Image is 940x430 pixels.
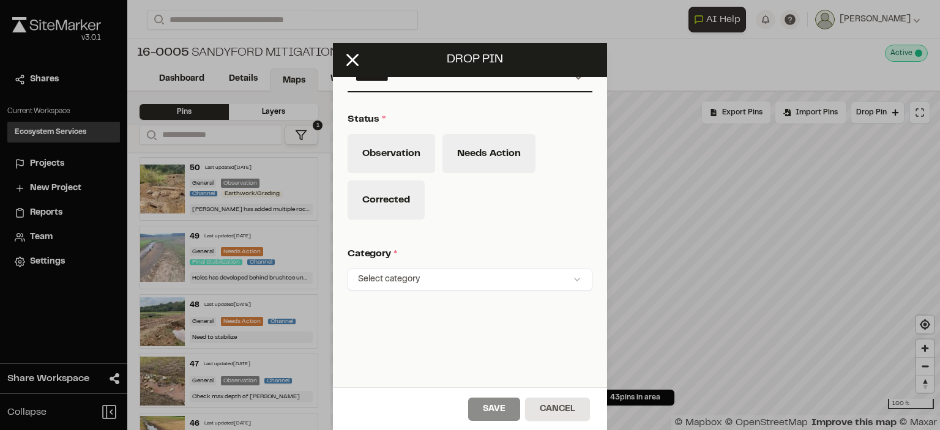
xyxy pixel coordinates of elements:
p: category [348,247,587,261]
p: Status [348,112,587,127]
button: Select category [348,269,592,291]
button: Observation [348,134,435,173]
button: Save [468,398,520,421]
button: Needs Action [442,134,535,173]
button: Corrected [348,180,425,220]
button: Cancel [525,398,590,421]
span: Select category [358,273,420,286]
